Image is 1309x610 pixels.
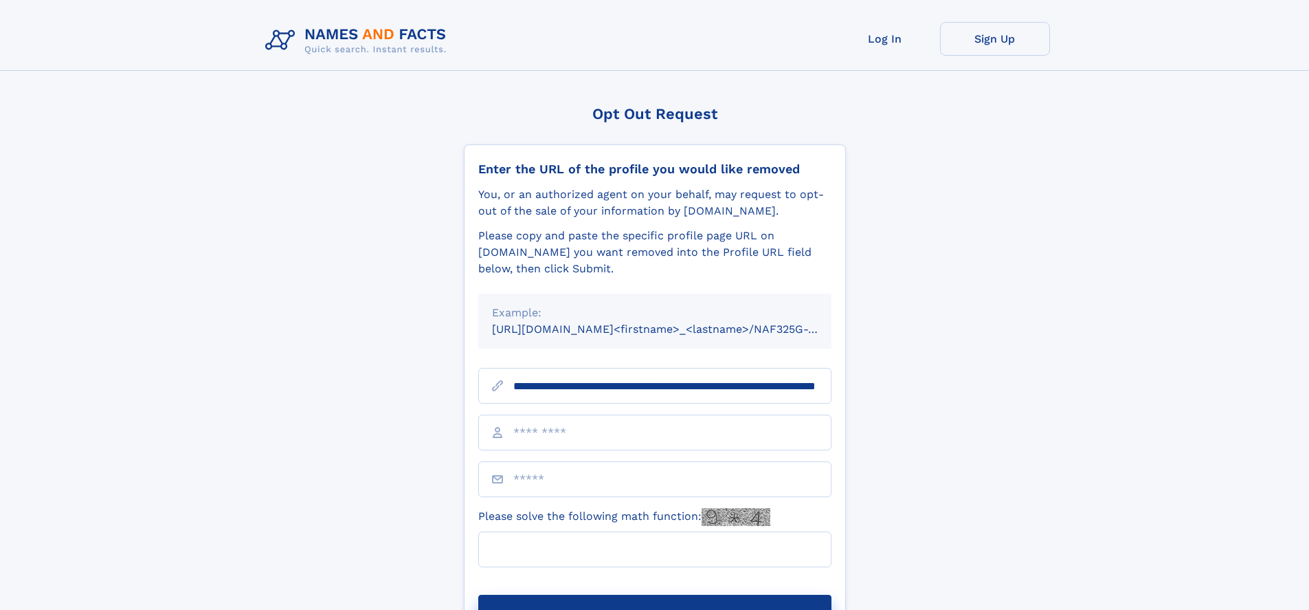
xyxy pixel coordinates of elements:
[830,22,940,56] a: Log In
[478,508,770,526] label: Please solve the following math function:
[464,105,846,122] div: Opt Out Request
[478,162,831,177] div: Enter the URL of the profile you would like removed
[492,305,818,321] div: Example:
[478,186,831,219] div: You, or an authorized agent on your behalf, may request to opt-out of the sale of your informatio...
[478,228,831,277] div: Please copy and paste the specific profile page URL on [DOMAIN_NAME] you want removed into the Pr...
[940,22,1050,56] a: Sign Up
[260,22,458,59] img: Logo Names and Facts
[492,323,858,336] small: [URL][DOMAIN_NAME]<firstname>_<lastname>/NAF325G-xxxxxxxx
